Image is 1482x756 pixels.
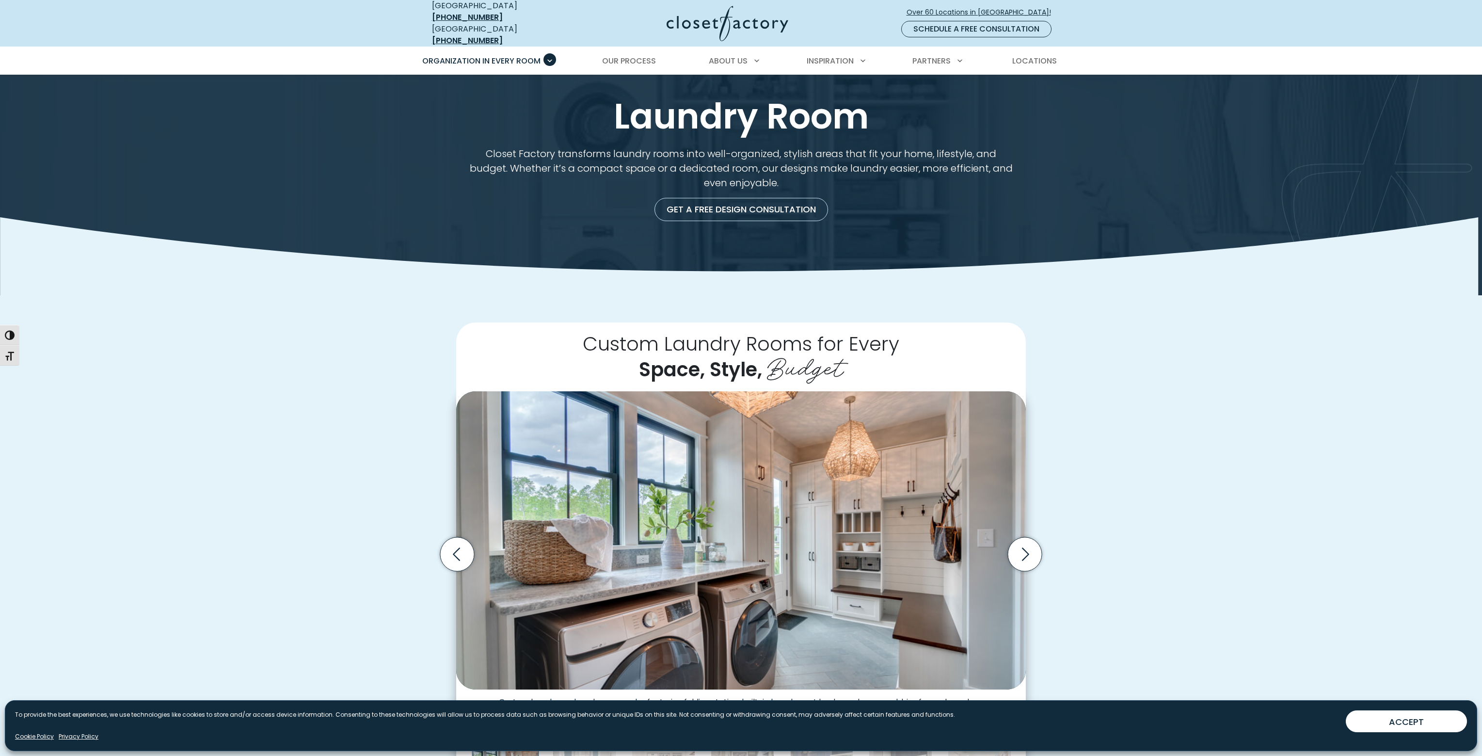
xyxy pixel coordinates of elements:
a: Cookie Policy [15,732,54,741]
a: [PHONE_NUMBER] [432,12,503,23]
span: Custom Laundry Rooms for Every [583,330,899,357]
a: Get a Free Design Consultation [654,198,828,221]
button: Previous slide [436,533,478,575]
span: Inspiration [807,55,854,66]
a: [PHONE_NUMBER] [432,35,503,46]
span: Space, Style, [639,356,762,383]
a: Schedule a Free Consultation [901,21,1052,37]
span: Over 60 Locations in [GEOGRAPHIC_DATA]! [907,7,1059,17]
a: Privacy Policy [59,732,98,741]
p: Closet Factory transforms laundry rooms into well-organized, stylish areas that fit your home, li... [456,146,1026,190]
span: Partners [912,55,951,66]
a: Over 60 Locations in [GEOGRAPHIC_DATA]! [906,4,1059,21]
button: ACCEPT [1346,710,1467,732]
img: Custom laundry room and mudroom with folding station, built-in bench, coat hooks, and white shake... [456,391,1026,690]
span: About Us [709,55,748,66]
span: Our Process [602,55,656,66]
nav: Primary Menu [415,48,1067,75]
p: To provide the best experiences, we use technologies like cookies to store and/or access device i... [15,710,955,719]
img: Closet Factory Logo [667,6,788,41]
h1: Laundry Room [430,98,1052,135]
span: Locations [1012,55,1057,66]
div: [GEOGRAPHIC_DATA] [432,23,573,47]
figcaption: Custom laundry and mudroom combo featuring folding station, built-in bench, coat hooks, and upper... [456,690,1026,717]
span: Organization in Every Room [422,55,541,66]
button: Next slide [1004,533,1046,575]
span: Budget [767,346,844,385]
